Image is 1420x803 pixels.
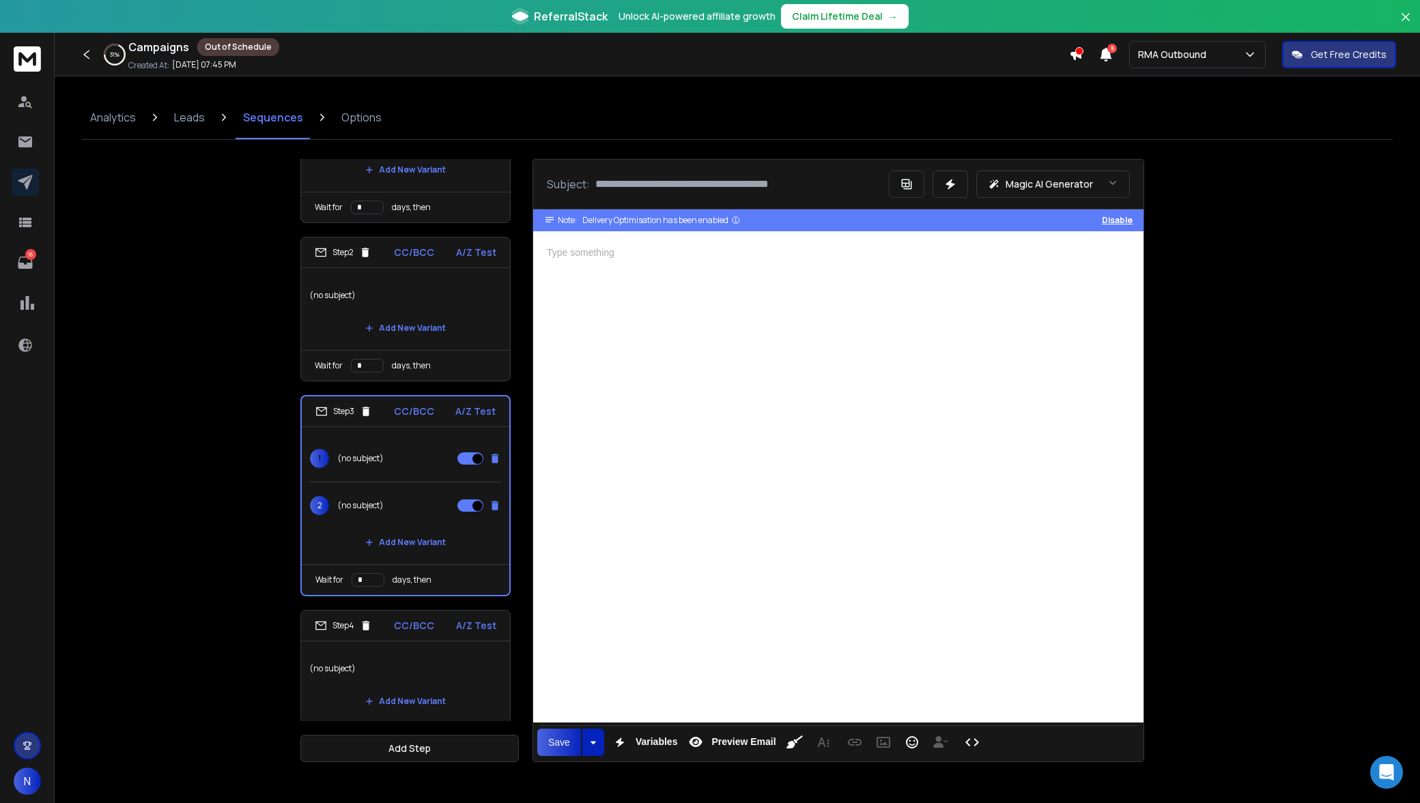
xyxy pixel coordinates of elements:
div: Open Intercom Messenger [1370,756,1403,789]
p: Subject: [547,176,590,192]
p: Sequences [243,109,303,126]
p: (no subject) [309,276,502,315]
p: RMA Outbound [1138,48,1212,61]
li: Step3CC/BCCA/Z Test1(no subject)2(no subject)Add New VariantWait fordays, then [300,395,511,596]
a: Options [333,96,390,139]
p: A/Z Test [455,405,496,418]
h1: Campaigns [128,39,189,55]
button: More Text [810,729,836,756]
p: 31 % [110,50,119,59]
p: (no subject) [309,649,502,688]
p: Created At: [128,60,169,71]
span: Variables [633,736,681,748]
button: N [14,768,41,795]
button: Add New Variant [354,688,457,715]
button: Variables [607,729,681,756]
p: A/Z Test [456,619,496,632]
p: Options [341,109,382,126]
p: Wait for [315,202,343,213]
button: Preview Email [683,729,778,756]
button: Add New Variant [354,156,457,184]
div: Delivery Optimisation has been enabled [582,215,741,226]
p: [DATE] 07:45 PM [172,59,236,70]
p: Wait for [315,574,343,585]
button: Save [537,729,581,756]
button: Magic AI Generator [976,171,1130,198]
span: 2 [310,496,329,515]
p: days, then [392,202,431,213]
p: Wait for [315,360,343,371]
button: Disable [1102,215,1133,226]
p: CC/BCC [394,619,434,632]
div: Step 4 [315,619,372,632]
p: Leads [174,109,205,126]
p: Analytics [90,109,136,126]
p: CC/BCC [394,405,434,418]
p: (no subject) [337,453,384,464]
p: days, then [392,360,431,371]
p: A/Z Test [456,246,496,259]
li: Step2CC/BCCA/Z Test(no subject)Add New VariantWait fordays, then [300,237,511,381]
button: Add New Variant [354,315,457,342]
span: Note: [558,215,577,226]
p: 16 [25,249,36,260]
button: Claim Lifetime Deal→ [781,4,909,29]
p: CC/BCC [394,246,434,259]
button: Clean HTML [782,729,808,756]
button: Add Step [300,735,519,762]
button: Insert Unsubscribe Link [928,729,954,756]
p: Magic AI Generator [1006,177,1093,191]
a: Leads [166,96,213,139]
span: Preview Email [709,736,778,748]
a: Analytics [82,96,144,139]
button: Add New Variant [354,529,457,556]
button: Close banner [1397,8,1415,41]
button: Emoticons [899,729,925,756]
button: Insert Image (Ctrl+P) [870,729,896,756]
span: ReferralStack [534,8,608,25]
div: Out of Schedule [197,38,279,56]
p: Unlock AI-powered affiliate growth [619,10,776,23]
div: Step 3 [315,405,372,418]
span: 5 [1107,44,1117,53]
p: days, then [393,574,431,585]
a: Sequences [235,96,311,139]
span: 1 [310,449,329,468]
a: 16 [12,249,39,276]
span: → [888,10,898,23]
button: Code View [959,729,985,756]
li: Step4CC/BCCA/Z Test(no subject)Add New Variant [300,610,511,724]
div: Step 2 [315,246,371,259]
p: (no subject) [337,500,384,511]
button: Get Free Credits [1282,41,1396,68]
p: Get Free Credits [1311,48,1387,61]
button: Insert Link (Ctrl+K) [842,729,868,756]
